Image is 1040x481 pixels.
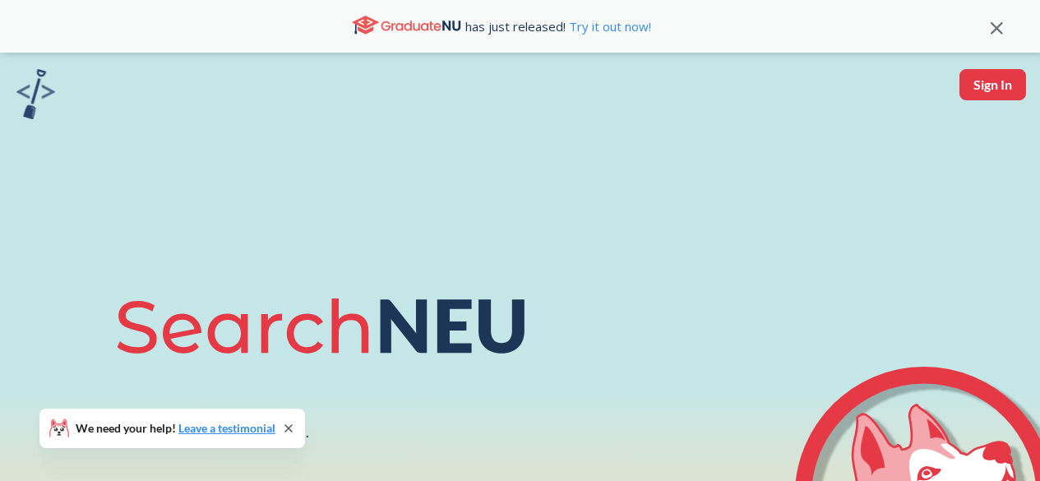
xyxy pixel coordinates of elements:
[178,421,275,435] a: Leave a testimonial
[959,69,1026,100] button: Sign In
[465,17,651,35] span: has just released!
[566,18,651,35] a: Try it out now!
[16,69,55,119] img: sandbox logo
[76,423,275,434] span: We need your help!
[16,69,55,124] a: sandbox logo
